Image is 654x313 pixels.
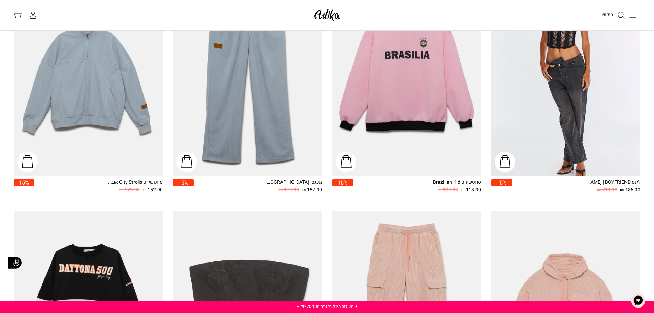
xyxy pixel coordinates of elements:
a: 15% [14,179,34,194]
span: 152.90 ₪ [142,186,163,194]
span: 139.90 ₪ [438,186,458,194]
a: 15% [332,179,353,194]
span: 179.90 ₪ [119,186,140,194]
span: 118.90 ₪ [461,186,481,194]
span: 15% [173,179,194,186]
a: סווטשירט Brazilian Kid 118.90 ₪ 139.90 ₪ [353,179,481,194]
span: 15% [14,179,34,186]
div: סווטשירט Brazilian Kid [426,179,481,186]
span: 15% [332,179,353,186]
div: מכנסי [GEOGRAPHIC_DATA] [267,179,322,186]
a: 15% [173,179,194,194]
a: ✦ משלוח חינם בקנייה מעל ₪220 ✦ [296,303,358,310]
span: 186.90 ₪ [620,186,640,194]
a: חיפוש [601,11,625,19]
span: חיפוש [601,11,613,18]
button: צ'אט [628,290,649,311]
div: סווטשירט City Strolls אוברסייז [108,179,163,186]
a: מכנסי [GEOGRAPHIC_DATA] 152.90 ₪ 179.90 ₪ [194,179,322,194]
a: החשבון שלי [29,11,40,19]
span: 179.90 ₪ [279,186,299,194]
span: 152.90 ₪ [302,186,322,194]
span: 15% [491,179,512,186]
button: Toggle menu [625,8,640,23]
div: ג׳ינס All Or Nothing [PERSON_NAME] | BOYFRIEND [585,179,640,186]
span: 219.90 ₪ [597,186,617,194]
a: 15% [491,179,512,194]
img: Adika IL [312,7,342,23]
img: accessibility_icon02.svg [5,253,24,272]
a: סווטשירט City Strolls אוברסייז 152.90 ₪ 179.90 ₪ [34,179,163,194]
a: ג׳ינס All Or Nothing [PERSON_NAME] | BOYFRIEND 186.90 ₪ 219.90 ₪ [512,179,640,194]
